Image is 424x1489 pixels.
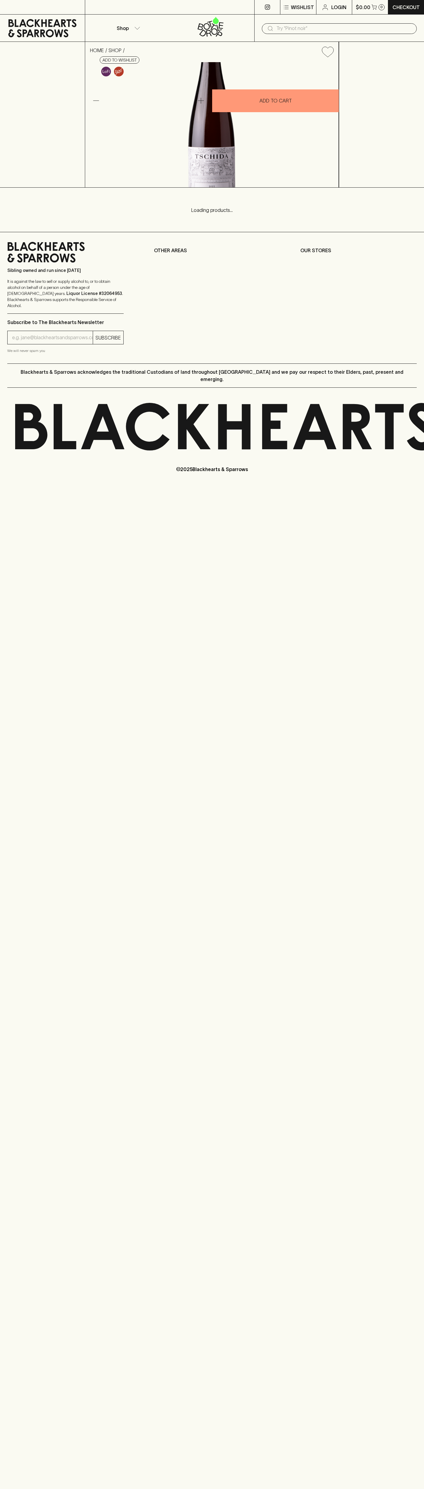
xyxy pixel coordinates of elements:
p: ADD TO CART [259,97,292,104]
a: SHOP [109,48,122,53]
button: Add to wishlist [319,44,336,60]
p: Subscribe to The Blackhearts Newsletter [7,319,124,326]
p: OUR STORES [300,247,417,254]
button: SUBSCRIBE [93,331,123,344]
a: HOME [90,48,104,53]
p: Loading products... [6,206,418,214]
p: Shop [117,25,129,32]
p: 0 [380,5,383,9]
p: Login [331,4,346,11]
img: Lo-Fi [101,67,111,76]
p: Checkout [392,4,420,11]
p: Wishlist [291,4,314,11]
a: Made and bottled without any added Sulphur Dioxide (SO2) [112,65,125,78]
p: $0.00 [356,4,370,11]
p: ⠀ [85,4,90,11]
p: We will never spam you [7,348,124,354]
input: e.g. jane@blackheartsandsparrows.com.au [12,333,93,343]
p: Sibling owned and run since [DATE] [7,267,124,273]
p: Blackhearts & Sparrows acknowledges the traditional Custodians of land throughout [GEOGRAPHIC_DAT... [12,368,412,383]
p: It is against the law to sell or supply alcohol to, or to obtain alcohol on behalf of a person un... [7,278,124,309]
p: OTHER AREAS [154,247,270,254]
input: Try "Pinot noir" [276,24,412,33]
button: ADD TO CART [212,89,339,112]
button: Shop [85,15,170,42]
button: Add to wishlist [100,56,139,64]
p: SUBSCRIBE [95,334,121,341]
img: Sulphur Free [114,67,124,76]
a: Some may call it natural, others minimum intervention, either way, it’s hands off & maybe even a ... [100,65,112,78]
strong: Liquor License #32064953 [66,291,122,296]
img: 40652.png [85,62,339,187]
